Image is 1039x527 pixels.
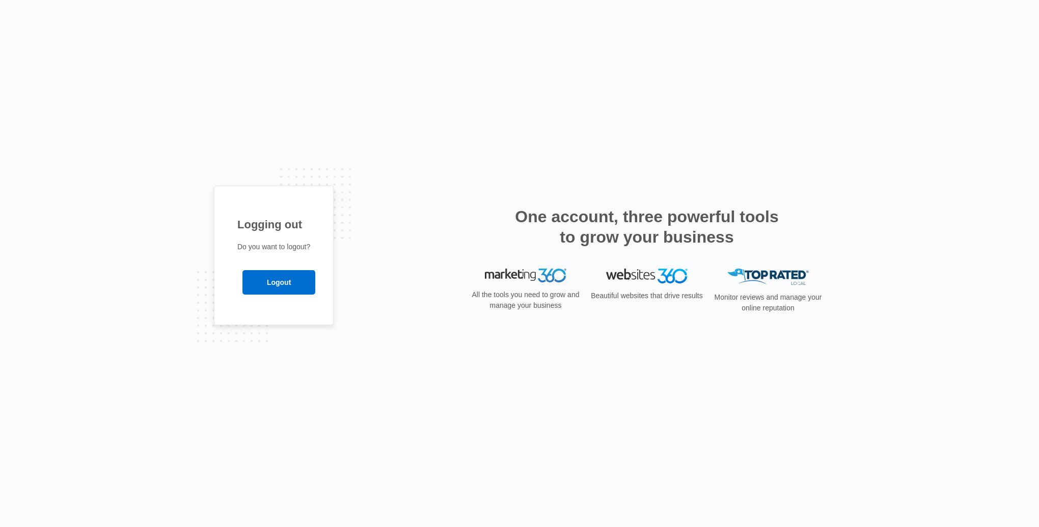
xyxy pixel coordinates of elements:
[512,206,782,247] h2: One account, three powerful tools to grow your business
[590,291,704,301] p: Beautiful websites that drive results
[711,292,825,313] p: Monitor reviews and manage your online reputation
[606,269,688,283] img: Websites 360
[237,242,310,252] p: Do you want to logout?
[242,270,315,295] input: Logout
[469,289,583,311] p: All the tools you need to grow and manage your business
[485,269,566,283] img: Marketing 360
[237,216,310,233] h1: Logging out
[727,269,809,285] img: Top Rated Local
